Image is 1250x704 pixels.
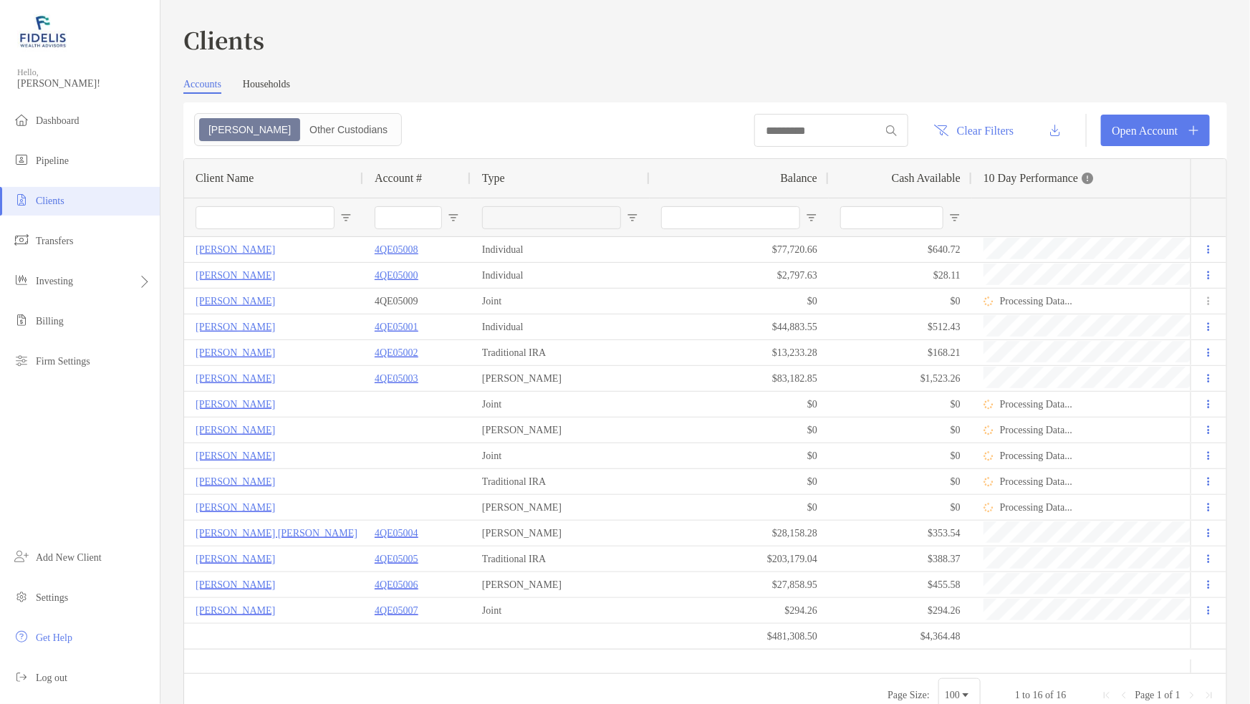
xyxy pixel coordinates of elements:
[13,588,30,605] img: settings icon
[780,172,817,185] span: Balance
[196,447,275,465] a: [PERSON_NAME]
[949,212,961,223] button: Open Filter Menu
[650,366,829,391] div: $83,182.85
[1157,690,1162,700] span: 1
[650,314,829,339] div: $44,883.55
[196,292,275,310] p: [PERSON_NAME]
[36,672,67,683] span: Log out
[196,318,275,336] a: [PERSON_NAME]
[650,495,829,520] div: $0
[1045,690,1054,700] span: of
[1033,690,1043,700] span: 16
[1000,295,1072,307] p: Processing Data...
[1165,690,1173,700] span: of
[196,395,275,413] a: [PERSON_NAME]
[375,292,418,310] p: 4QE05009
[201,120,299,140] div: Zoe
[36,356,90,367] span: Firm Settings
[1118,690,1130,701] div: Previous Page
[1176,690,1181,700] span: 1
[471,289,650,314] div: Joint
[13,628,30,645] img: get-help icon
[375,576,418,594] a: 4QE05006
[650,546,829,572] div: $203,179.04
[984,503,994,513] img: Processing Data icon
[1057,690,1067,700] span: 16
[829,521,972,546] div: $353.54
[375,602,418,619] a: 4QE05007
[471,392,650,417] div: Joint
[36,236,73,246] span: Transfers
[650,289,829,314] div: $0
[945,690,960,701] div: 100
[984,159,1093,198] div: 10 Day Performance
[36,196,64,206] span: Clients
[36,115,80,126] span: Dashboard
[482,172,505,185] span: Type
[829,495,972,520] div: $0
[13,352,30,369] img: firm-settings icon
[650,392,829,417] div: $0
[17,6,69,57] img: Zoe Logo
[196,576,275,594] p: [PERSON_NAME]
[13,191,30,208] img: clients icon
[13,312,30,329] img: billing icon
[1023,690,1031,700] span: to
[194,113,402,146] div: segmented control
[471,237,650,262] div: Individual
[196,524,357,542] a: [PERSON_NAME] [PERSON_NAME]
[196,473,275,491] a: [PERSON_NAME]
[888,690,930,701] div: Page Size:
[302,120,395,140] div: Other Custodians
[196,172,254,185] span: Client Name
[196,602,275,619] a: [PERSON_NAME]
[13,271,30,289] img: investing icon
[196,550,275,568] a: [PERSON_NAME]
[196,241,275,259] p: [PERSON_NAME]
[650,340,829,365] div: $13,233.28
[1000,450,1072,462] p: Processing Data...
[829,237,972,262] div: $640.72
[375,266,418,284] a: 4QE05000
[471,263,650,288] div: Individual
[1000,501,1072,513] p: Processing Data...
[13,151,30,168] img: pipeline icon
[471,418,650,443] div: [PERSON_NAME]
[1015,690,1020,700] span: 1
[375,524,418,542] a: 4QE05004
[13,548,30,565] img: add_new_client icon
[650,443,829,468] div: $0
[661,206,800,229] input: Balance Filter Input
[984,296,994,307] img: Processing Data icon
[650,237,829,262] div: $77,720.66
[13,668,30,685] img: logout icon
[471,314,650,339] div: Individual
[892,172,961,185] span: Cash Available
[471,340,650,365] div: Traditional IRA
[650,263,829,288] div: $2,797.63
[829,546,972,572] div: $388.37
[375,370,418,387] a: 4QE05003
[375,344,418,362] a: 4QE05002
[650,572,829,597] div: $27,858.95
[829,366,972,391] div: $1,523.26
[196,498,275,516] a: [PERSON_NAME]
[196,266,275,284] p: [PERSON_NAME]
[1135,690,1155,700] span: Page
[375,550,418,568] a: 4QE05005
[886,125,897,136] img: input icon
[1000,398,1072,410] p: Processing Data...
[829,289,972,314] div: $0
[829,340,972,365] div: $168.21
[196,421,275,439] p: [PERSON_NAME]
[984,425,994,435] img: Processing Data icon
